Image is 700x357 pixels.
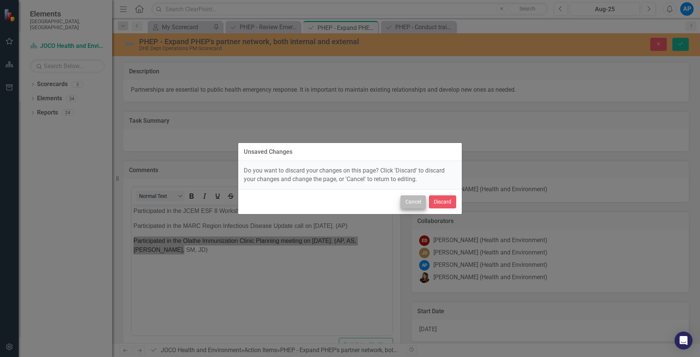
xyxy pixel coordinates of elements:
div: Open Intercom Messenger [675,332,693,350]
button: Discard [429,195,456,208]
button: Cancel [400,195,426,208]
div: Do you want to discard your changes on this page? Click 'Discard' to discard your changes and cha... [238,161,462,189]
p: Participated in the Olathe Immunization Clinic Planning meeting on [DATE]. (AP, AS, [PERSON_NAME]... [2,32,259,50]
p: Participated in the JCEM ESF 8 Workshop on [DATE]. (AP, AS, ED, SM) [2,2,259,11]
div: Unsaved Changes [244,149,292,155]
p: Participated in the MARC Region Infectious Disease Update call on [DATE]. (AP) [2,17,259,26]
